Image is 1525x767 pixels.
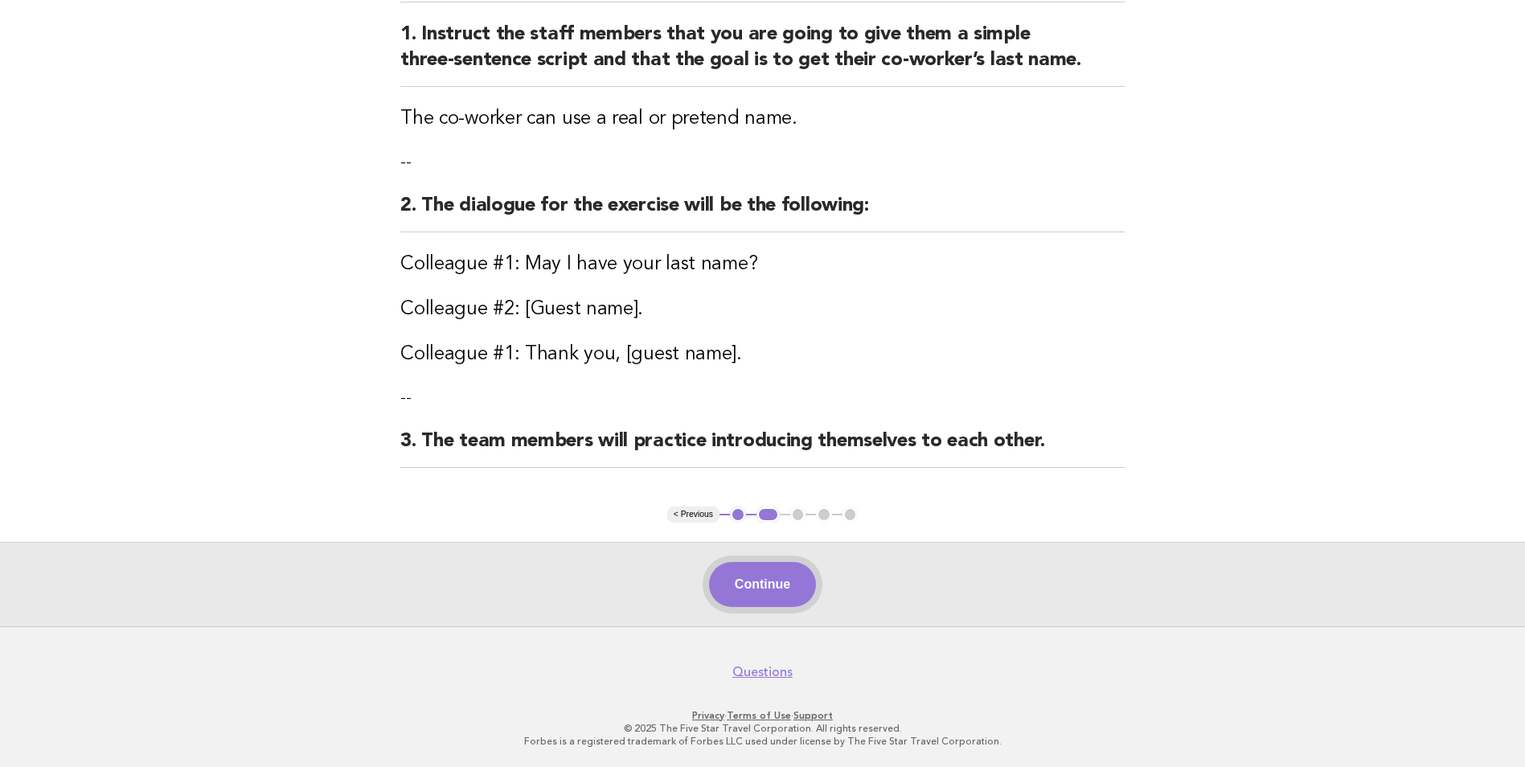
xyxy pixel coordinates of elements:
[732,664,793,680] a: Questions
[692,710,724,721] a: Privacy
[709,562,816,607] button: Continue
[756,507,780,523] button: 2
[400,151,1125,174] p: --
[271,722,1255,735] p: © 2025 The Five Star Travel Corporation. All rights reserved.
[400,297,1125,322] h3: Colleague #2: [Guest name].
[400,106,1125,132] h3: The co-worker can use a real or pretend name.
[667,507,719,523] button: < Previous
[271,735,1255,748] p: Forbes is a registered trademark of Forbes LLC used under license by The Five Star Travel Corpora...
[727,710,791,721] a: Terms of Use
[400,193,1125,232] h2: 2. The dialogue for the exercise will be the following:
[271,709,1255,722] p: · ·
[400,429,1125,468] h2: 3. The team members will practice introducing themselves to each other.
[400,22,1125,87] h2: 1. Instruct the staff members that you are going to give them a simple three-sentence script and ...
[400,342,1125,367] h3: Colleague #1: Thank you, [guest name].
[400,387,1125,409] p: --
[730,507,746,523] button: 1
[400,252,1125,277] h3: Colleague #1: May I have your last name?
[793,710,833,721] a: Support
